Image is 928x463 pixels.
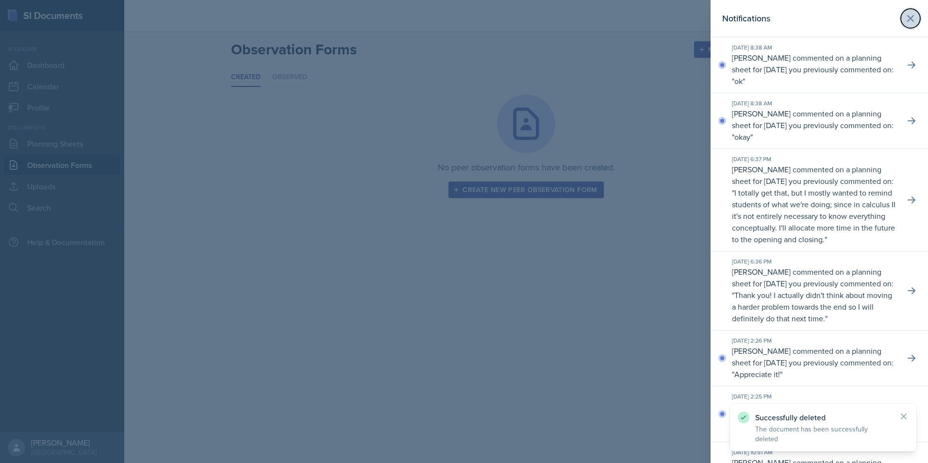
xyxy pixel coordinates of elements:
p: okay [734,132,750,142]
p: Successfully deleted [755,413,891,422]
p: [PERSON_NAME] commented on a planning sheet for [DATE] you previously commented on: " " [732,164,897,245]
p: Appreciate it! [734,369,780,380]
div: [DATE] 2:26 PM [732,336,897,345]
p: ok [734,76,743,86]
p: [PERSON_NAME] commented on a planning sheet for [DATE] you previously commented on: " " [732,52,897,87]
p: [PERSON_NAME] commented on a planning sheet for [DATE] you previously commented on: " " [732,266,897,324]
p: I totally get that, but I mostly wanted to remind students of what we're doing; since in calculus... [732,187,895,245]
h2: Notifications [722,12,770,25]
div: [DATE] 2:25 PM [732,392,897,401]
div: [DATE] 6:36 PM [732,257,897,266]
p: [PERSON_NAME] commented on a planning sheet for [DATE] you previously commented on: " " [732,401,897,436]
p: [PERSON_NAME] commented on a planning sheet for [DATE] you previously commented on: " " [732,345,897,380]
p: Thank you! I actually didn't think about moving a harder problem towards the end so I will defini... [732,290,892,324]
p: The document has been successfully deleted [755,424,891,444]
div: [DATE] 8:38 AM [732,43,897,52]
div: [DATE] 6:37 PM [732,155,897,164]
div: [DATE] 10:51 AM [732,448,897,457]
p: [PERSON_NAME] commented on a planning sheet for [DATE] you previously commented on: " " [732,108,897,143]
div: [DATE] 8:38 AM [732,99,897,108]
